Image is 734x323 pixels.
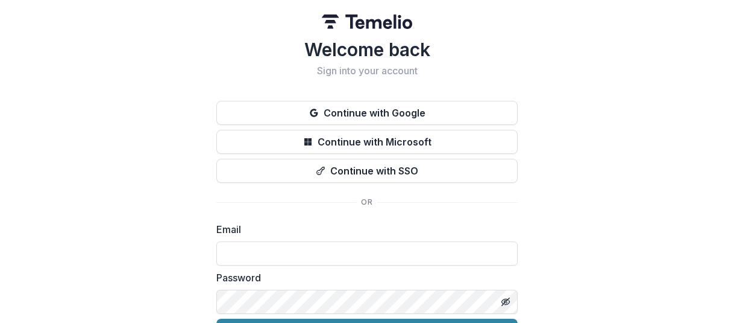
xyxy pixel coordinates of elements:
[496,292,515,312] button: Toggle password visibility
[216,130,518,154] button: Continue with Microsoft
[216,270,510,285] label: Password
[216,39,518,60] h1: Welcome back
[216,65,518,77] h2: Sign into your account
[216,222,510,237] label: Email
[322,14,412,29] img: Temelio
[216,101,518,125] button: Continue with Google
[216,159,518,183] button: Continue with SSO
